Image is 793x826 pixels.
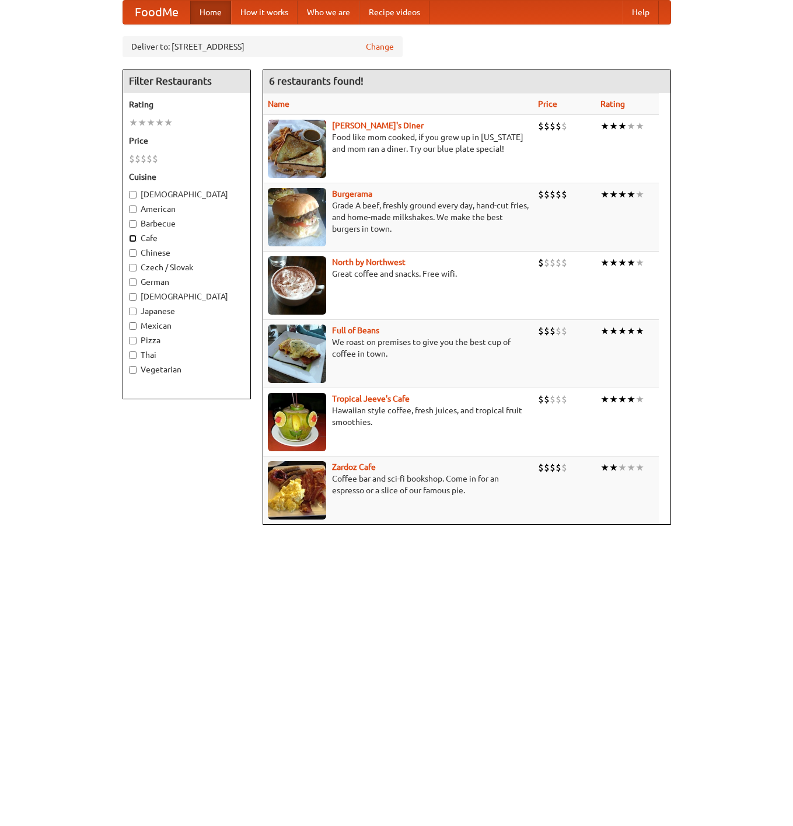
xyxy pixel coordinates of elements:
[129,308,137,315] input: Japanese
[600,99,625,109] a: Rating
[556,325,561,337] li: $
[135,152,141,165] li: $
[627,188,635,201] li: ★
[635,393,644,406] li: ★
[129,247,244,259] label: Chinese
[635,256,644,269] li: ★
[332,462,376,472] a: Zardoz Cafe
[129,189,244,200] label: [DEMOGRAPHIC_DATA]
[544,325,550,337] li: $
[129,171,244,183] h5: Cuisine
[635,325,644,337] li: ★
[544,188,550,201] li: $
[366,41,394,53] a: Change
[556,256,561,269] li: $
[600,256,609,269] li: ★
[268,188,326,246] img: burgerama.jpg
[538,256,544,269] li: $
[561,120,567,133] li: $
[627,461,635,474] li: ★
[618,393,627,406] li: ★
[544,120,550,133] li: $
[538,99,557,109] a: Price
[623,1,659,24] a: Help
[129,320,244,332] label: Mexican
[268,268,529,280] p: Great coffee and snacks. Free wifi.
[129,116,138,129] li: ★
[129,262,244,273] label: Czech / Slovak
[544,461,550,474] li: $
[556,461,561,474] li: $
[635,461,644,474] li: ★
[609,256,618,269] li: ★
[268,473,529,496] p: Coffee bar and sci-fi bookshop. Come in for an espresso or a slice of our famous pie.
[556,393,561,406] li: $
[129,334,244,346] label: Pizza
[538,461,544,474] li: $
[268,461,326,520] img: zardoz.jpg
[268,393,326,451] img: jeeves.jpg
[129,337,137,344] input: Pizza
[550,393,556,406] li: $
[550,120,556,133] li: $
[332,394,410,403] a: Tropical Jeeve's Cafe
[129,351,137,359] input: Thai
[129,135,244,147] h5: Price
[164,116,173,129] li: ★
[627,256,635,269] li: ★
[635,120,644,133] li: ★
[298,1,359,24] a: Who we are
[561,393,567,406] li: $
[146,152,152,165] li: $
[129,205,137,213] input: American
[600,325,609,337] li: ★
[129,235,137,242] input: Cafe
[129,232,244,244] label: Cafe
[332,121,424,130] b: [PERSON_NAME]'s Diner
[141,152,146,165] li: $
[618,256,627,269] li: ★
[618,325,627,337] li: ★
[123,69,250,93] h4: Filter Restaurants
[359,1,429,24] a: Recipe videos
[550,461,556,474] li: $
[129,291,244,302] label: [DEMOGRAPHIC_DATA]
[268,131,529,155] p: Food like mom cooked, if you grew up in [US_STATE] and mom ran a diner. Try our blue plate special!
[618,188,627,201] li: ★
[618,461,627,474] li: ★
[155,116,164,129] li: ★
[538,120,544,133] li: $
[152,152,158,165] li: $
[146,116,155,129] li: ★
[129,191,137,198] input: [DEMOGRAPHIC_DATA]
[618,120,627,133] li: ★
[129,278,137,286] input: German
[268,200,529,235] p: Grade A beef, freshly ground every day, hand-cut fries, and home-made milkshakes. We make the bes...
[332,257,406,267] b: North by Northwest
[635,188,644,201] li: ★
[123,36,403,57] div: Deliver to: [STREET_ADDRESS]
[627,325,635,337] li: ★
[609,393,618,406] li: ★
[129,264,137,271] input: Czech / Slovak
[129,293,137,301] input: [DEMOGRAPHIC_DATA]
[556,120,561,133] li: $
[627,393,635,406] li: ★
[550,188,556,201] li: $
[332,189,372,198] b: Burgerama
[561,325,567,337] li: $
[561,256,567,269] li: $
[561,188,567,201] li: $
[609,188,618,201] li: ★
[268,325,326,383] img: beans.jpg
[609,120,618,133] li: ★
[123,1,190,24] a: FoodMe
[332,326,379,335] a: Full of Beans
[600,120,609,133] li: ★
[129,99,244,110] h5: Rating
[538,393,544,406] li: $
[268,256,326,315] img: north.jpg
[550,325,556,337] li: $
[129,322,137,330] input: Mexican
